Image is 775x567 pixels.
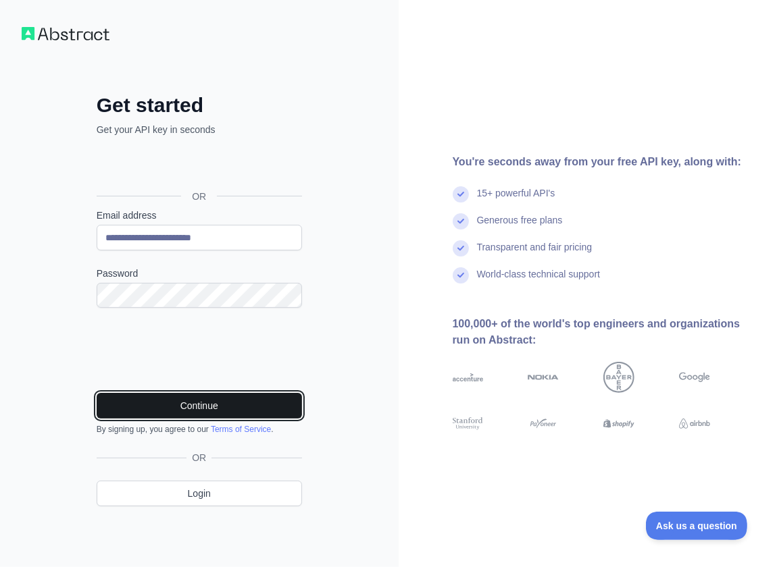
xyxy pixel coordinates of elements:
[528,416,559,431] img: payoneer
[453,362,484,393] img: accenture
[453,213,469,230] img: check mark
[646,512,748,540] iframe: Toggle Customer Support
[97,93,302,117] h2: Get started
[22,27,109,40] img: Workflow
[97,324,302,377] iframe: reCAPTCHA
[211,425,271,434] a: Terms of Service
[477,213,563,240] div: Generous free plans
[453,154,754,170] div: You're seconds away from your free API key, along with:
[603,362,634,393] img: bayer
[477,240,593,267] div: Transparent and fair pricing
[97,393,302,418] button: Continue
[97,209,302,222] label: Email address
[97,123,302,136] p: Get your API key in seconds
[679,362,710,393] img: google
[679,416,710,431] img: airbnb
[90,151,306,181] iframe: Przycisk Zaloguj się przez Google
[453,186,469,202] img: check mark
[453,316,754,348] div: 100,000+ of the world's top engineers and organizations run on Abstract:
[97,267,302,280] label: Password
[186,451,211,464] span: OR
[97,481,302,506] a: Login
[453,267,469,283] img: check mark
[453,416,484,431] img: stanford university
[181,190,217,203] span: OR
[477,267,601,294] div: World-class technical support
[453,240,469,256] img: check mark
[603,416,634,431] img: shopify
[97,424,302,435] div: By signing up, you agree to our .
[477,186,555,213] div: 15+ powerful API's
[528,362,559,393] img: nokia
